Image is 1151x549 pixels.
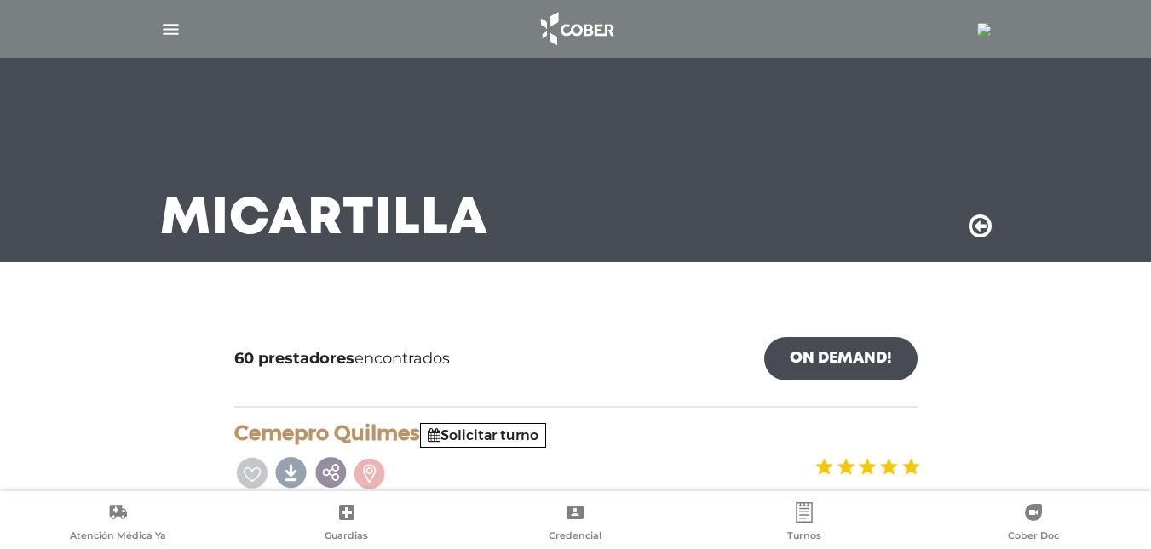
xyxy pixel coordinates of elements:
a: On Demand! [764,337,918,380]
h4: Cemepro Quilmes [234,421,918,446]
img: 7294 [977,23,991,37]
a: Guardias [233,502,462,546]
a: Cober Doc [918,502,1148,546]
a: Credencial [461,502,690,546]
img: estrellas_badge.png [813,448,920,486]
b: 60 prestadores [234,349,354,368]
span: encontrados [234,347,450,370]
span: Cober Doc [1008,529,1059,545]
span: Turnos [787,529,821,545]
span: Credencial [549,529,601,545]
img: logo_cober_home-white.png [532,9,621,49]
span: Atención Médica Ya [70,529,166,545]
a: Solicitar turno [428,427,538,443]
img: Cober_menu-lines-white.svg [160,19,181,40]
a: Turnos [690,502,919,546]
span: Guardias [325,529,368,545]
h3: Mi Cartilla [160,197,488,242]
a: Atención Médica Ya [3,502,233,546]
